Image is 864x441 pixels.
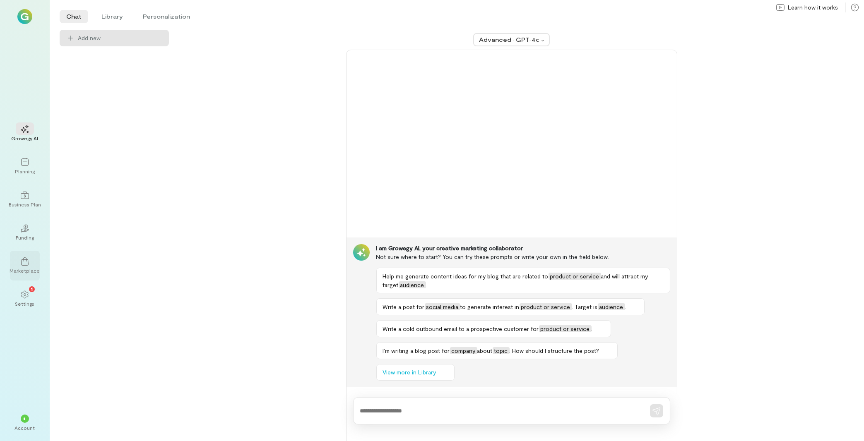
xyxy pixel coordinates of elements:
[10,185,40,214] a: Business Plan
[625,303,626,310] span: .
[598,303,625,310] span: audience
[10,284,40,314] a: Settings
[10,151,40,181] a: Planning
[399,281,426,288] span: audience
[592,325,593,332] span: .
[376,364,455,381] button: View more in Library
[10,408,40,438] div: *Account
[510,347,599,354] span: . How should I structure the post?
[383,347,450,354] span: I’m writing a blog post for
[520,303,572,310] span: product or service
[383,303,425,310] span: Write a post for
[9,201,41,208] div: Business Plan
[493,347,510,354] span: topic
[450,347,477,354] span: company
[425,303,460,310] span: social media
[376,252,670,261] div: Not sure where to start? You can try these prompts or write your own in the field below.
[383,325,539,332] span: Write a cold outbound email to a prospective customer for
[376,320,611,337] button: Write a cold outbound email to a prospective customer forproduct or service.
[12,135,39,141] div: Growegy AI
[95,10,130,23] li: Library
[10,267,40,274] div: Marketplace
[376,268,670,293] button: Help me generate content ideas for my blog that are related toproduct or serviceand will attract ...
[477,347,493,354] span: about
[383,273,549,280] span: Help me generate content ideas for my blog that are related to
[788,3,838,12] span: Learn how it works
[10,251,40,280] a: Marketplace
[376,244,670,252] div: I am Growegy AI, your creative marketing collaborator.
[60,10,88,23] li: Chat
[572,303,598,310] span: . Target is
[383,273,648,288] span: and will attract my target
[15,168,35,175] div: Planning
[16,234,34,241] div: Funding
[376,298,645,315] button: Write a post forsocial mediato generate interest inproduct or service. Target isaudience.
[78,34,101,42] span: Add new
[383,368,436,376] span: View more in Library
[376,342,618,359] button: I’m writing a blog post forcompanyabouttopic. How should I structure the post?
[539,325,592,332] span: product or service
[460,303,520,310] span: to generate interest in
[426,281,427,288] span: .
[549,273,601,280] span: product or service
[31,285,33,292] span: 1
[15,424,35,431] div: Account
[136,10,197,23] li: Personalization
[479,36,539,44] div: Advanced · GPT‑4o
[10,218,40,247] a: Funding
[10,118,40,148] a: Growegy AI
[15,300,35,307] div: Settings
